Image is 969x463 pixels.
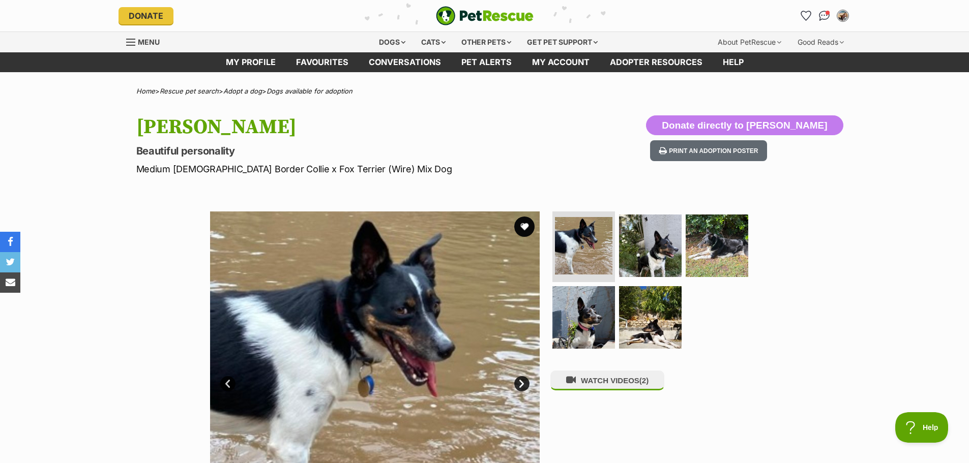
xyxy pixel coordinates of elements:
span: (2) [639,376,649,385]
div: Good Reads [790,32,851,52]
div: Get pet support [520,32,605,52]
a: My account [522,52,600,72]
a: Dogs available for adoption [267,87,353,95]
button: favourite [514,217,535,237]
a: Prev [220,376,236,391]
div: Dogs [372,32,413,52]
a: PetRescue [436,6,534,25]
button: WATCH VIDEOS(2) [550,371,664,390]
a: Conversations [816,8,833,24]
a: Home [136,87,155,95]
a: Donate [119,7,173,24]
div: Other pets [454,32,518,52]
a: Next [514,376,530,391]
a: Adopt a dog [223,87,262,95]
img: logo-e224e6f780fb5917bec1dbf3a21bbac754714ae5b6737aabdf751b685950b380.svg [436,6,534,25]
img: Photo of Penny [619,286,682,349]
a: Favourites [286,52,359,72]
div: Cats [414,32,453,52]
button: My account [835,8,851,24]
img: Photo of Penny [555,217,612,274]
a: My profile [216,52,286,72]
a: Adopter resources [600,52,713,72]
button: Print an adoption poster [650,140,767,161]
h1: [PERSON_NAME] [136,115,567,139]
div: About PetRescue [711,32,788,52]
a: Menu [126,32,167,50]
img: chat-41dd97257d64d25036548639549fe6c8038ab92f7586957e7f3b1b290dea8141.svg [819,11,830,21]
div: > > > [111,87,859,95]
a: conversations [359,52,451,72]
span: Menu [138,38,160,46]
ul: Account quick links [798,8,851,24]
img: Photo of Penny [552,286,615,349]
button: Donate directly to [PERSON_NAME] [646,115,843,136]
iframe: Help Scout Beacon - Open [895,412,949,443]
img: Molly Page profile pic [838,11,848,21]
a: Rescue pet search [160,87,219,95]
img: Photo of Penny [686,214,748,277]
a: Favourites [798,8,814,24]
p: Medium [DEMOGRAPHIC_DATA] Border Collie x Fox Terrier (Wire) Mix Dog [136,162,567,176]
p: Beautiful personality [136,144,567,158]
a: Pet alerts [451,52,522,72]
img: Photo of Penny [619,214,682,277]
a: Help [713,52,754,72]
